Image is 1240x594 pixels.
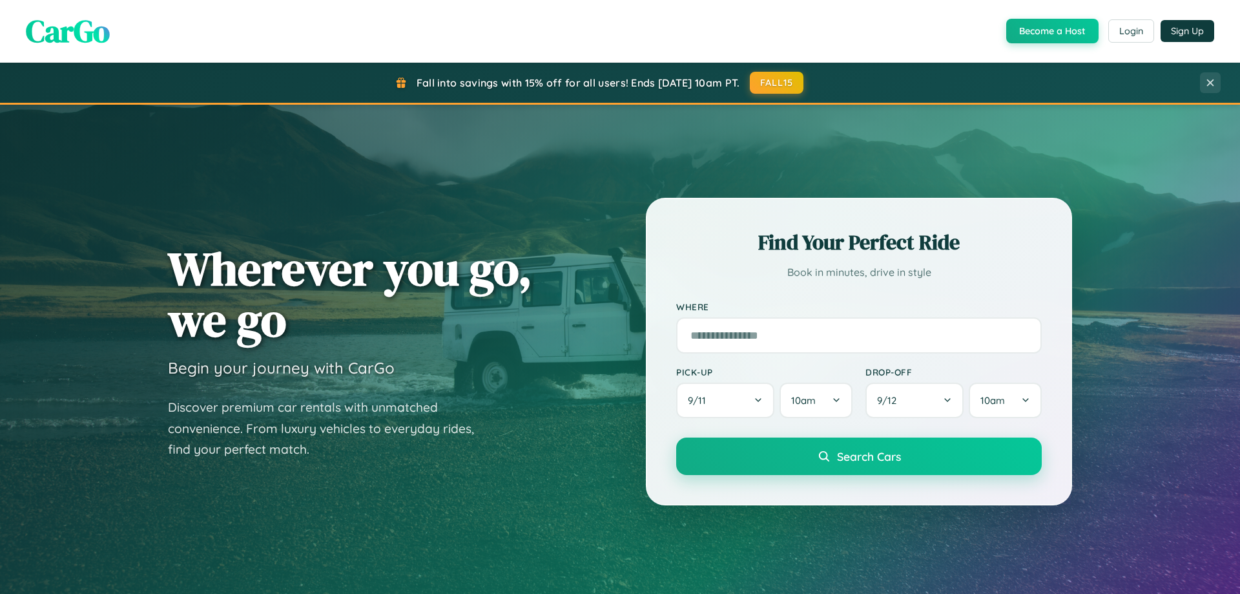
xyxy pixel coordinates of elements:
[168,358,395,377] h3: Begin your journey with CarGo
[688,394,712,407] span: 9 / 11
[168,243,532,345] h1: Wherever you go, we go
[676,383,774,418] button: 9/11
[865,383,964,418] button: 9/12
[1006,19,1099,43] button: Become a Host
[417,76,740,89] span: Fall into savings with 15% off for all users! Ends [DATE] 10am PT.
[877,394,903,407] span: 9 / 12
[750,72,804,94] button: FALL15
[865,366,1042,377] label: Drop-off
[26,10,110,52] span: CarGo
[780,383,852,418] button: 10am
[1161,20,1214,42] button: Sign Up
[676,301,1042,312] label: Where
[676,366,852,377] label: Pick-up
[980,394,1005,407] span: 10am
[1108,19,1154,43] button: Login
[837,449,901,463] span: Search Cars
[676,263,1042,282] p: Book in minutes, drive in style
[969,383,1042,418] button: 10am
[168,397,491,460] p: Discover premium car rentals with unmatched convenience. From luxury vehicles to everyday rides, ...
[676,438,1042,475] button: Search Cars
[791,394,816,407] span: 10am
[676,228,1042,257] h2: Find Your Perfect Ride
